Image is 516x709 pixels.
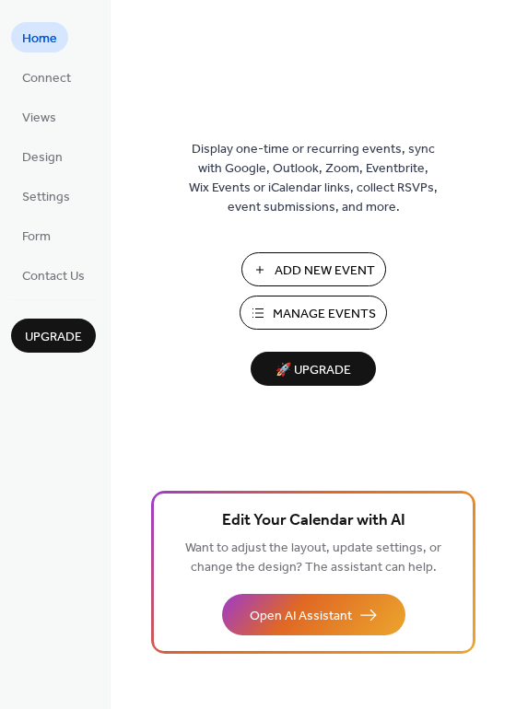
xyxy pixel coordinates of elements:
[262,358,365,383] span: 🚀 Upgrade
[11,22,68,52] a: Home
[222,594,405,635] button: Open AI Assistant
[185,536,441,580] span: Want to adjust the layout, update settings, or change the design? The assistant can help.
[251,352,376,386] button: 🚀 Upgrade
[241,252,386,286] button: Add New Event
[22,29,57,49] span: Home
[22,267,85,286] span: Contact Us
[11,62,82,92] a: Connect
[11,180,81,211] a: Settings
[189,140,438,217] span: Display one-time or recurring events, sync with Google, Outlook, Zoom, Eventbrite, Wix Events or ...
[11,101,67,132] a: Views
[240,296,387,330] button: Manage Events
[22,69,71,88] span: Connect
[250,607,352,626] span: Open AI Assistant
[11,319,96,353] button: Upgrade
[25,328,82,347] span: Upgrade
[22,109,56,128] span: Views
[22,148,63,168] span: Design
[275,262,375,281] span: Add New Event
[273,305,376,324] span: Manage Events
[11,141,74,171] a: Design
[22,227,51,247] span: Form
[22,188,70,207] span: Settings
[11,260,96,290] a: Contact Us
[11,220,62,250] a: Form
[222,508,405,534] span: Edit Your Calendar with AI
